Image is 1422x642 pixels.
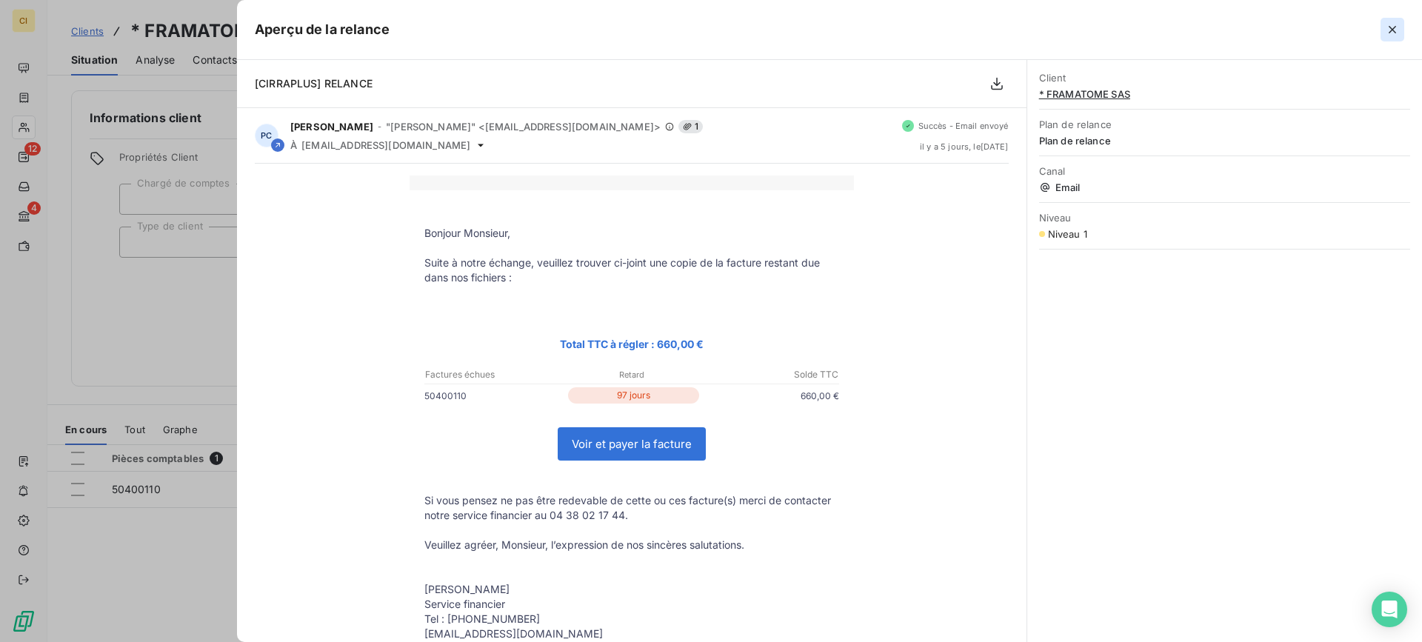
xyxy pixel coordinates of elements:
span: Niveau 1 [1048,228,1087,240]
p: [PERSON_NAME] [424,582,839,597]
span: il y a 5 jours , le [DATE] [920,142,1009,151]
p: 50400110 [424,388,565,404]
span: Client [1039,72,1410,84]
span: Email [1039,181,1410,193]
p: Si vous pensez ne pas être redevable de cette ou ces facture(s) merci de contacter notre service ... [424,493,839,523]
p: 97 jours [568,387,699,404]
p: [EMAIL_ADDRESS][DOMAIN_NAME] [424,626,839,641]
span: Niveau [1039,212,1410,224]
p: Total TTC à régler : 660,00 € [424,335,839,352]
div: Open Intercom Messenger [1372,592,1407,627]
p: Service financier [424,597,839,612]
div: PC [255,124,278,147]
span: [CIRRAPLUS] RELANCE [255,77,373,90]
span: [EMAIL_ADDRESS][DOMAIN_NAME] [301,139,470,151]
span: 1 [678,120,703,133]
p: Suite à notre échange, veuillez trouver ci-joint une copie de la facture restant due dans nos fic... [424,255,839,285]
p: 660,00 € [702,388,839,404]
span: Succès - Email envoyé [918,121,1009,130]
p: Factures échues [425,368,562,381]
span: [PERSON_NAME] [290,121,373,133]
p: Veuillez agréer, Monsieur, l’expression de nos sincères salutations. [424,538,839,552]
a: Voir et payer la facture [558,428,705,460]
span: Plan de relance [1039,118,1410,130]
p: Solde TTC [701,368,838,381]
span: "[PERSON_NAME]" <[EMAIL_ADDRESS][DOMAIN_NAME]> [386,121,661,133]
span: Plan de relance [1039,135,1410,147]
span: - [378,122,381,131]
p: Bonjour Monsieur, [424,226,839,241]
p: Retard [563,368,700,381]
span: * FRAMATOME SAS [1039,88,1410,100]
h5: Aperçu de la relance [255,19,390,40]
p: Tel : [PHONE_NUMBER] [424,612,839,626]
span: Canal [1039,165,1410,177]
span: À [290,139,297,151]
